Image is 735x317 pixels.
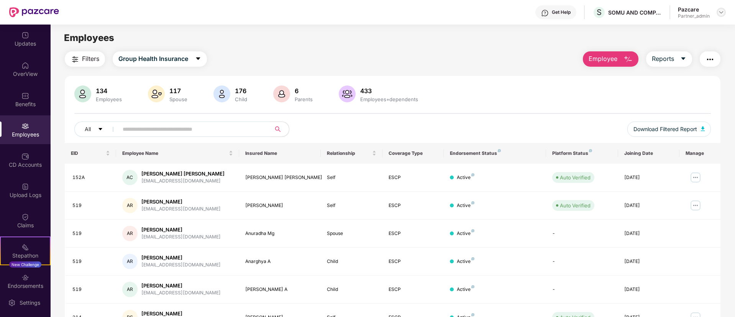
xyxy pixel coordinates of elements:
[141,282,221,289] div: [PERSON_NAME]
[718,9,724,15] img: svg+xml;base64,PHN2ZyBpZD0iRHJvcGRvd24tMzJ4MzIiIHhtbG5zPSJodHRwOi8vd3d3LnczLm9yZy8yMDAwL3N2ZyIgd2...
[270,122,289,137] button: search
[9,261,41,268] div: New Challenge
[21,183,29,191] img: svg+xml;base64,PHN2ZyBpZD0iVXBsb2FkX0xvZ3MiIGRhdGEtbmFtZT0iVXBsb2FkIExvZ3MiIHhtbG5zPSJodHRwOi8vd3...
[552,150,612,156] div: Platform Status
[389,174,438,181] div: ESCP
[122,150,227,156] span: Employee Name
[141,254,221,261] div: [PERSON_NAME]
[327,286,376,293] div: Child
[652,54,674,64] span: Reports
[141,205,221,213] div: [EMAIL_ADDRESS][DOMAIN_NAME]
[498,149,501,152] img: svg+xml;base64,PHN2ZyB4bWxucz0iaHR0cDovL3d3dy53My5vcmcvMjAwMC9zdmciIHdpZHRoPSI4IiBoZWlnaHQ9IjgiIH...
[118,54,188,64] span: Group Health Insurance
[141,177,225,185] div: [EMAIL_ADDRESS][DOMAIN_NAME]
[9,7,59,17] img: New Pazcare Logo
[245,258,315,265] div: Anarghya A
[270,126,285,132] span: search
[233,96,249,102] div: Child
[65,51,105,67] button: Filters
[457,202,474,209] div: Active
[72,258,110,265] div: 519
[21,274,29,281] img: svg+xml;base64,PHN2ZyBpZD0iRW5kb3JzZW1lbnRzIiB4bWxucz0iaHR0cDovL3d3dy53My5vcmcvMjAwMC9zdmciIHdpZH...
[122,282,138,297] div: AR
[633,125,697,133] span: Download Filtered Report
[552,9,571,15] div: Get Help
[389,202,438,209] div: ESCP
[389,258,438,265] div: ESCP
[72,202,110,209] div: 519
[65,143,116,164] th: EID
[245,286,315,293] div: [PERSON_NAME] A
[608,9,662,16] div: SOMU AND COMPANY
[327,174,376,181] div: Self
[339,85,356,102] img: svg+xml;base64,PHN2ZyB4bWxucz0iaHR0cDovL3d3dy53My5vcmcvMjAwMC9zdmciIHhtbG5zOnhsaW5rPSJodHRwOi8vd3...
[457,230,474,237] div: Active
[72,174,110,181] div: 152A
[623,55,633,64] img: svg+xml;base64,PHN2ZyB4bWxucz0iaHR0cDovL3d3dy53My5vcmcvMjAwMC9zdmciIHhtbG5zOnhsaW5rPSJodHRwOi8vd3...
[327,150,370,156] span: Relationship
[122,254,138,269] div: AR
[359,96,420,102] div: Employees+dependents
[589,54,617,64] span: Employee
[85,125,91,133] span: All
[17,299,43,307] div: Settings
[689,171,702,184] img: manageButton
[21,62,29,69] img: svg+xml;base64,PHN2ZyBpZD0iSG9tZSIgeG1sbnM9Imh0dHA6Ly93d3cudzMub3JnLzIwMDAvc3ZnIiB3aWR0aD0iMjAiIG...
[583,51,638,67] button: Employee
[168,96,189,102] div: Spouse
[122,170,138,185] div: AC
[646,51,692,67] button: Reportscaret-down
[213,85,230,102] img: svg+xml;base64,PHN2ZyB4bWxucz0iaHR0cDovL3d3dy53My5vcmcvMjAwMC9zdmciIHhtbG5zOnhsaW5rPSJodHRwOi8vd3...
[245,174,315,181] div: [PERSON_NAME] [PERSON_NAME]
[141,233,221,241] div: [EMAIL_ADDRESS][DOMAIN_NAME]
[624,202,673,209] div: [DATE]
[21,213,29,221] img: svg+xml;base64,PHN2ZyBpZD0iQ2xhaW0iIHhtbG5zPSJodHRwOi8vd3d3LnczLm9yZy8yMDAwL3N2ZyIgd2lkdGg9IjIwIi...
[627,122,711,137] button: Download Filtered Report
[8,299,16,307] img: svg+xml;base64,PHN2ZyBpZD0iU2V0dGluZy0yMHgyMCIgeG1sbnM9Imh0dHA6Ly93d3cudzMub3JnLzIwMDAvc3ZnIiB3aW...
[245,230,315,237] div: Anuradha Mg
[701,126,705,131] img: svg+xml;base64,PHN2ZyB4bWxucz0iaHR0cDovL3d3dy53My5vcmcvMjAwMC9zdmciIHhtbG5zOnhsaW5rPSJodHRwOi8vd3...
[457,286,474,293] div: Active
[94,87,123,95] div: 134
[74,85,91,102] img: svg+xml;base64,PHN2ZyB4bWxucz0iaHR0cDovL3d3dy53My5vcmcvMjAwMC9zdmciIHhtbG5zOnhsaW5rPSJodHRwOi8vd3...
[239,143,321,164] th: Insured Name
[71,55,80,64] img: svg+xml;base64,PHN2ZyB4bWxucz0iaHR0cDovL3d3dy53My5vcmcvMjAwMC9zdmciIHdpZHRoPSIyNCIgaGVpZ2h0PSIyNC...
[82,54,99,64] span: Filters
[141,289,221,297] div: [EMAIL_ADDRESS][DOMAIN_NAME]
[450,150,540,156] div: Endorsement Status
[471,257,474,260] img: svg+xml;base64,PHN2ZyB4bWxucz0iaHR0cDovL3d3dy53My5vcmcvMjAwMC9zdmciIHdpZHRoPSI4IiBoZWlnaHQ9IjgiIH...
[705,55,715,64] img: svg+xml;base64,PHN2ZyB4bWxucz0iaHR0cDovL3d3dy53My5vcmcvMjAwMC9zdmciIHdpZHRoPSIyNCIgaGVpZ2h0PSIyNC...
[389,286,438,293] div: ESCP
[457,174,474,181] div: Active
[546,276,618,304] td: -
[141,198,221,205] div: [PERSON_NAME]
[680,56,686,62] span: caret-down
[679,143,720,164] th: Manage
[457,258,474,265] div: Active
[389,230,438,237] div: ESCP
[382,143,444,164] th: Coverage Type
[141,170,225,177] div: [PERSON_NAME] [PERSON_NAME]
[471,313,474,316] img: svg+xml;base64,PHN2ZyB4bWxucz0iaHR0cDovL3d3dy53My5vcmcvMjAwMC9zdmciIHdpZHRoPSI4IiBoZWlnaHQ9IjgiIH...
[624,174,673,181] div: [DATE]
[597,8,602,17] span: S
[327,258,376,265] div: Child
[94,96,123,102] div: Employees
[624,258,673,265] div: [DATE]
[21,122,29,130] img: svg+xml;base64,PHN2ZyBpZD0iRW1wbG95ZWVzIiB4bWxucz0iaHR0cDovL3d3dy53My5vcmcvMjAwMC9zdmciIHdpZHRoPS...
[21,153,29,160] img: svg+xml;base64,PHN2ZyBpZD0iQ0RfQWNjb3VudHMiIGRhdGEtbmFtZT0iQ0QgQWNjb3VudHMiIHhtbG5zPSJodHRwOi8vd3...
[116,143,239,164] th: Employee Name
[141,261,221,269] div: [EMAIL_ADDRESS][DOMAIN_NAME]
[245,202,315,209] div: [PERSON_NAME]
[327,230,376,237] div: Spouse
[98,126,103,133] span: caret-down
[71,150,104,156] span: EID
[471,173,474,176] img: svg+xml;base64,PHN2ZyB4bWxucz0iaHR0cDovL3d3dy53My5vcmcvMjAwMC9zdmciIHdpZHRoPSI4IiBoZWlnaHQ9IjgiIH...
[471,285,474,288] img: svg+xml;base64,PHN2ZyB4bWxucz0iaHR0cDovL3d3dy53My5vcmcvMjAwMC9zdmciIHdpZHRoPSI4IiBoZWlnaHQ9IjgiIH...
[678,6,710,13] div: Pazcare
[546,220,618,248] td: -
[618,143,679,164] th: Joining Date
[168,87,189,95] div: 117
[678,13,710,19] div: Partner_admin
[1,252,50,260] div: Stepathon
